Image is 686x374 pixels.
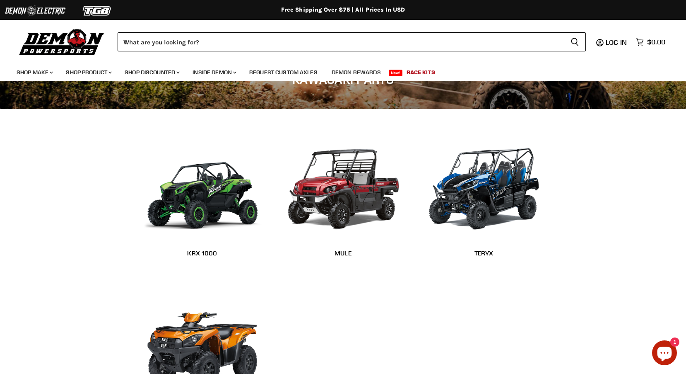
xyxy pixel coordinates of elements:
[389,70,403,76] span: New!
[17,27,107,56] img: Demon Powersports
[118,32,564,51] input: When autocomplete results are available use up and down arrows to review and enter to select
[66,3,128,19] img: TGB Logo 2
[650,340,679,367] inbox-online-store-chat: Shopify online store chat
[422,134,546,238] img: TERYX
[10,64,58,81] a: Shop Make
[281,249,405,257] h2: MULE
[281,134,405,238] img: MULE
[632,36,669,48] a: $0.00
[325,64,387,81] a: Demon Rewards
[602,39,632,46] a: Log in
[400,64,441,81] a: Race Kits
[118,64,185,81] a: Shop Discounted
[140,244,265,263] a: KRX 1000
[422,244,546,263] a: TERYX
[647,38,665,46] span: $0.00
[186,64,241,81] a: Inside Demon
[118,32,586,51] form: Product
[140,249,265,257] h2: KRX 1000
[12,6,674,14] div: Free Shipping Over $75 | All Prices In USD
[606,38,627,46] span: Log in
[10,61,663,81] ul: Main menu
[60,64,117,81] a: Shop Product
[4,3,66,19] img: Demon Electric Logo 2
[281,244,405,263] a: MULE
[564,32,586,51] button: Search
[243,64,324,81] a: Request Custom Axles
[140,134,265,238] img: KRX 1000
[422,249,546,257] h2: TERYX
[12,73,674,87] h1: Kawasaki Parts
